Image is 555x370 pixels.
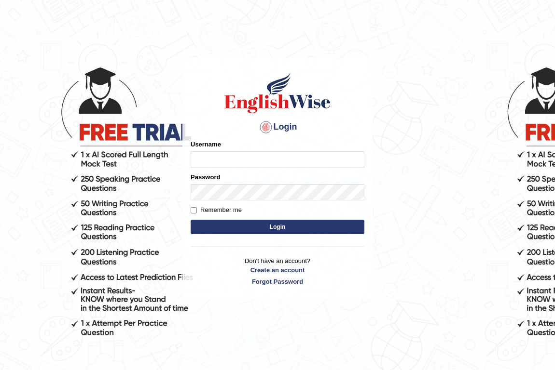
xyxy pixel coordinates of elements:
h4: Login [191,119,364,135]
label: Username [191,140,221,149]
label: Password [191,172,220,182]
button: Login [191,220,364,234]
a: Create an account [191,265,364,275]
input: Remember me [191,207,197,213]
img: Logo of English Wise sign in for intelligent practice with AI [222,71,333,115]
label: Remember me [191,205,242,215]
a: Forgot Password [191,277,364,286]
p: Don't have an account? [191,256,364,286]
